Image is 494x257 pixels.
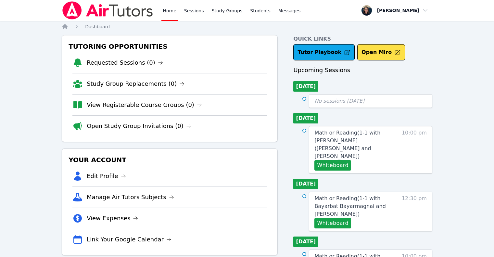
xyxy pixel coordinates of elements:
a: Study Group Replacements (0) [87,79,184,88]
span: Math or Reading ( 1-1 with Bayarbat Bayarmagnai and [PERSON_NAME] ) [314,195,386,217]
span: Dashboard [85,24,110,29]
nav: Breadcrumb [62,23,432,30]
a: Requested Sessions (0) [87,58,163,67]
h3: Your Account [67,154,272,166]
button: Open Miro [357,44,405,60]
a: View Registerable Course Groups (0) [87,100,202,109]
a: Open Study Group Invitations (0) [87,122,191,131]
li: [DATE] [293,179,318,189]
a: View Expenses [87,214,138,223]
a: Edit Profile [87,172,126,181]
span: Math or Reading ( 1-1 with [PERSON_NAME] ([PERSON_NAME] and [PERSON_NAME] ) [314,130,380,159]
a: Tutor Playbook [293,44,355,60]
button: Whiteboard [314,218,351,228]
h3: Tutoring Opportunities [67,41,272,52]
h4: Quick Links [293,35,432,43]
a: Math or Reading(1-1 with Bayarbat Bayarmagnai and [PERSON_NAME]) [314,195,399,218]
h3: Upcoming Sessions [293,66,432,75]
a: Manage Air Tutors Subjects [87,193,174,202]
li: [DATE] [293,113,318,123]
span: Messages [278,7,301,14]
span: No sessions [DATE] [314,98,364,104]
button: Whiteboard [314,160,351,171]
li: [DATE] [293,81,318,92]
span: 12:30 pm [402,195,427,228]
a: Dashboard [85,23,110,30]
span: 10:00 pm [402,129,427,171]
img: Air Tutors [62,1,154,19]
li: [DATE] [293,237,318,247]
a: Link Your Google Calendar [87,235,171,244]
a: Math or Reading(1-1 with [PERSON_NAME] ([PERSON_NAME] and [PERSON_NAME]) [314,129,399,160]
